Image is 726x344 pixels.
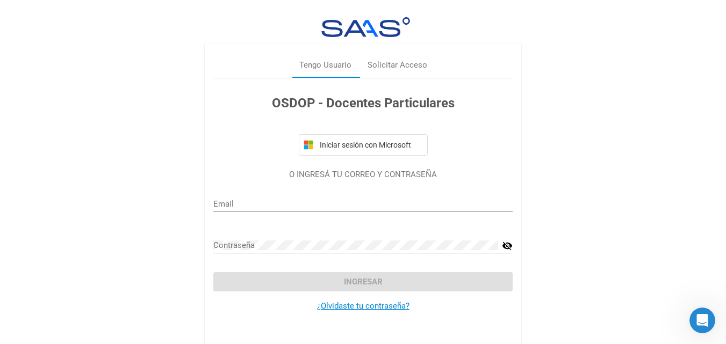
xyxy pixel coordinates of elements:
[368,59,427,71] div: Solicitar Acceso
[299,59,351,71] div: Tengo Usuario
[42,272,66,280] span: Inicio
[185,17,204,36] div: Cerrar
[317,301,409,311] a: ¿Olvidaste tu contraseña?
[213,272,513,291] button: Ingresar
[143,272,178,280] span: Mensajes
[689,308,715,333] iframe: Intercom live chat
[318,141,423,149] span: Iniciar sesión con Microsoft
[344,277,383,287] span: Ingresar
[213,93,513,113] h3: OSDOP - Docentes Particulares
[21,76,193,94] p: Hola! .
[213,169,513,181] p: O INGRESÁ TU CORREO Y CONTRASEÑA
[22,135,179,147] div: Envíanos un mensaje
[11,126,204,156] div: Envíanos un mensaje
[107,245,215,288] button: Mensajes
[21,94,193,113] p: Necesitás ayuda?
[299,134,428,156] button: Iniciar sesión con Microsoft
[502,239,513,252] mat-icon: visibility_off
